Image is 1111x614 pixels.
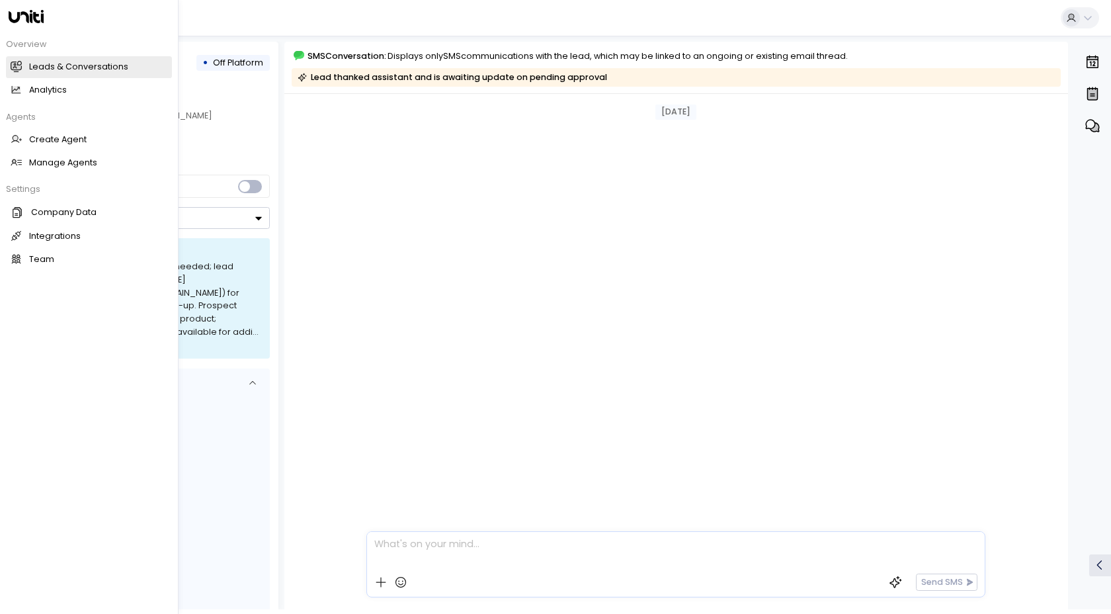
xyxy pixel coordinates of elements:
[6,56,172,78] a: Leads & Conversations
[6,249,172,271] a: Team
[31,206,97,219] h2: Company Data
[298,71,607,84] div: Lead thanked assistant and is awaiting update on pending approval
[202,52,208,73] div: •
[29,157,97,169] h2: Manage Agents
[6,38,172,50] h2: Overview
[6,152,172,174] a: Manage Agents
[6,183,172,195] h2: Settings
[6,111,172,123] h2: Agents
[29,134,87,146] h2: Create Agent
[388,49,848,63] div: Displays only SMS communications with the lead, which may be linked to an ongoing or existing ema...
[29,84,67,97] h2: Analytics
[6,129,172,151] a: Create Agent
[213,57,263,68] span: Off Platform
[6,226,172,247] a: Integrations
[655,105,696,120] div: [DATE]
[308,49,386,63] span: SMS Conversation:
[29,253,54,266] h2: Team
[29,230,81,243] h2: Integrations
[29,61,128,73] h2: Leads & Conversations
[6,201,172,224] a: Company Data
[6,79,172,101] a: Analytics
